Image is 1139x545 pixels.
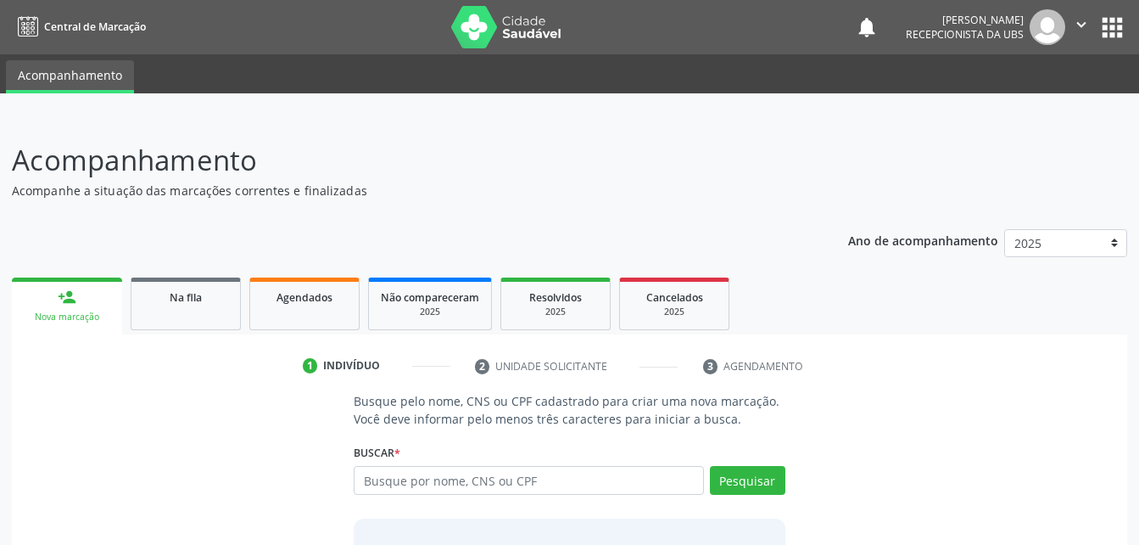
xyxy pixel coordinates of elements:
div: 2025 [381,306,479,318]
div: Indivíduo [323,358,380,374]
i:  [1072,15,1091,34]
p: Acompanhamento [12,139,793,182]
span: Agendados [276,290,332,305]
div: 1 [303,358,318,374]
button: notifications [855,15,879,39]
p: Acompanhe a situação das marcações correntes e finalizadas [12,182,793,199]
img: img [1030,9,1065,45]
div: 2025 [513,306,598,318]
div: person_add [58,288,76,306]
span: Central de Marcação [44,20,146,34]
span: Recepcionista da UBS [906,27,1024,42]
span: Resolvidos [529,290,582,305]
p: Busque pelo nome, CNS ou CPF cadastrado para criar uma nova marcação. Você deve informar pelo men... [354,392,784,428]
span: Cancelados [646,290,703,305]
button: Pesquisar [710,466,785,495]
div: [PERSON_NAME] [906,13,1024,27]
a: Central de Marcação [12,13,146,41]
p: Ano de acompanhamento [848,229,998,250]
button:  [1065,9,1097,45]
div: 2025 [632,306,717,318]
span: Na fila [170,290,202,305]
input: Busque por nome, CNS ou CPF [354,466,703,495]
button: apps [1097,13,1127,42]
label: Buscar [354,440,400,466]
div: Nova marcação [24,311,110,323]
span: Não compareceram [381,290,479,305]
a: Acompanhamento [6,60,134,93]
